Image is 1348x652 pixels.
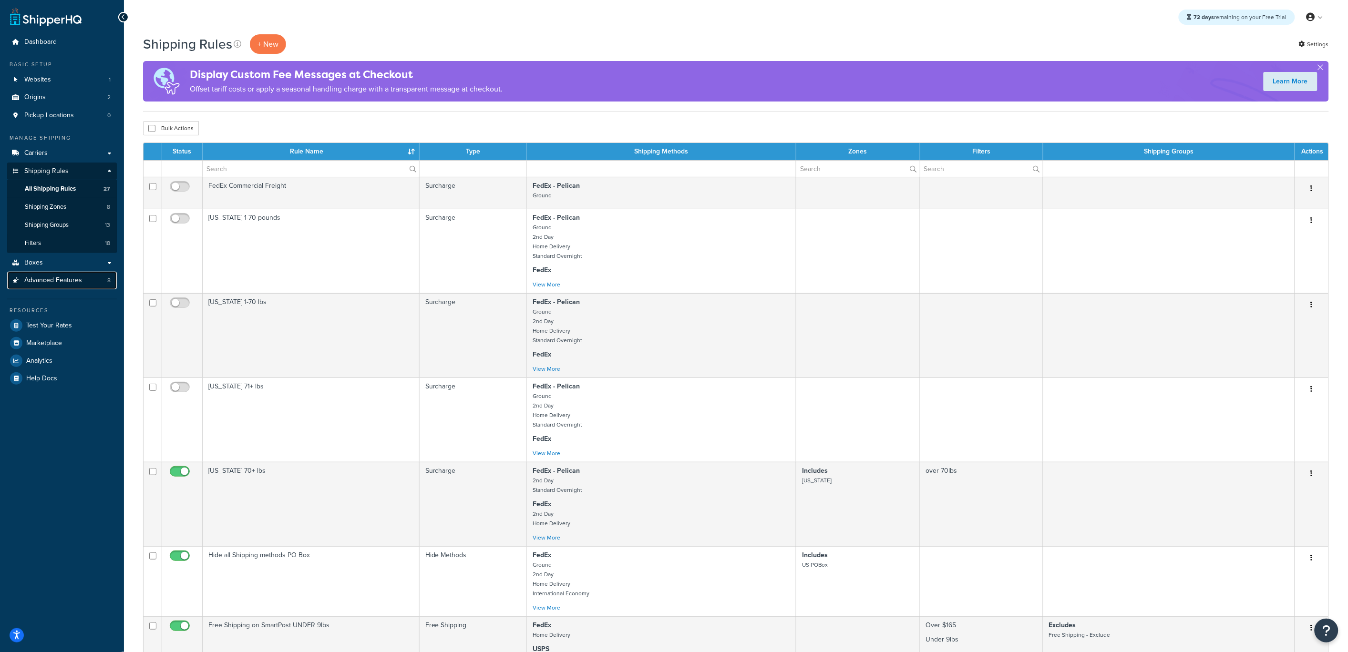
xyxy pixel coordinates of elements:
[533,603,560,612] a: View More
[7,107,117,124] a: Pickup Locations 0
[802,466,828,476] strong: Includes
[24,276,82,285] span: Advanced Features
[190,67,503,82] h4: Display Custom Fee Messages at Checkout
[203,293,420,377] td: [US_STATE] 1-70 lbs
[24,149,48,157] span: Carriers
[7,306,117,315] div: Resources
[533,213,580,223] strong: FedEx - Pelican
[533,434,551,444] strong: FedEx
[533,392,582,429] small: Ground 2nd Day Home Delivery Standard Overnight
[420,462,527,546] td: Surcharge
[920,161,1043,177] input: Search
[420,546,527,616] td: Hide Methods
[527,143,796,160] th: Shipping Methods
[7,163,117,253] li: Shipping Rules
[533,307,582,345] small: Ground 2nd Day Home Delivery Standard Overnight
[7,216,117,234] li: Shipping Groups
[26,322,72,330] span: Test Your Rates
[7,180,117,198] a: All Shipping Rules 27
[796,143,920,160] th: Zones
[533,466,580,476] strong: FedEx - Pelican
[7,61,117,69] div: Basic Setup
[24,93,46,102] span: Origins
[7,144,117,162] a: Carriers
[7,107,117,124] li: Pickup Locations
[533,181,580,191] strong: FedEx - Pelican
[420,209,527,293] td: Surcharge
[7,180,117,198] li: All Shipping Rules
[203,161,419,177] input: Search
[420,177,527,209] td: Surcharge
[203,177,420,209] td: FedEx Commercial Freight
[7,352,117,369] li: Analytics
[533,449,560,458] a: View More
[25,221,69,229] span: Shipping Groups
[203,377,420,462] td: [US_STATE] 71+ lbs
[7,272,117,289] li: Advanced Features
[7,89,117,106] li: Origins
[533,476,582,494] small: 2nd Day Standard Overnight
[24,76,51,84] span: Websites
[26,339,62,347] span: Marketplace
[7,89,117,106] a: Origins 2
[26,357,52,365] span: Analytics
[25,203,66,211] span: Shipping Zones
[7,370,117,387] a: Help Docs
[7,272,117,289] a: Advanced Features 8
[7,71,117,89] li: Websites
[190,82,503,96] p: Offset tariff costs or apply a seasonal handling charge with a transparent message at checkout.
[203,546,420,616] td: Hide all Shipping methods PO Box
[533,560,589,598] small: Ground 2nd Day Home Delivery International Economy
[7,33,117,51] a: Dashboard
[10,7,82,26] a: ShipperHQ Home
[796,161,920,177] input: Search
[7,71,117,89] a: Websites 1
[420,293,527,377] td: Surcharge
[533,620,551,630] strong: FedEx
[533,223,582,260] small: Ground 2nd Day Home Delivery Standard Overnight
[143,35,232,53] h1: Shipping Rules
[105,239,110,247] span: 18
[7,317,117,334] a: Test Your Rates
[533,550,551,560] strong: FedEx
[533,631,570,639] small: Home Delivery
[533,365,560,373] a: View More
[1315,619,1338,642] button: Open Resource Center
[24,259,43,267] span: Boxes
[533,280,560,289] a: View More
[25,239,41,247] span: Filters
[920,462,1044,546] td: over 70lbs
[533,499,551,509] strong: FedEx
[420,143,527,160] th: Type
[107,93,111,102] span: 2
[107,276,111,285] span: 8
[1194,13,1214,21] strong: 72 days
[7,163,117,180] a: Shipping Rules
[1049,631,1111,639] small: Free Shipping - Exclude
[533,191,552,200] small: Ground
[250,34,286,54] p: + New
[1299,38,1329,51] a: Settings
[802,550,828,560] strong: Includes
[533,349,551,359] strong: FedEx
[103,185,110,193] span: 27
[26,375,57,383] span: Help Docs
[1264,72,1317,91] a: Learn More
[7,134,117,142] div: Manage Shipping
[107,112,111,120] span: 0
[7,335,117,352] a: Marketplace
[533,381,580,391] strong: FedEx - Pelican
[533,297,580,307] strong: FedEx - Pelican
[7,198,117,216] li: Shipping Zones
[802,560,828,569] small: US POBox
[25,185,76,193] span: All Shipping Rules
[533,265,551,275] strong: FedEx
[920,143,1044,160] th: Filters
[7,216,117,234] a: Shipping Groups 13
[107,203,110,211] span: 8
[7,234,117,252] a: Filters 18
[105,221,110,229] span: 13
